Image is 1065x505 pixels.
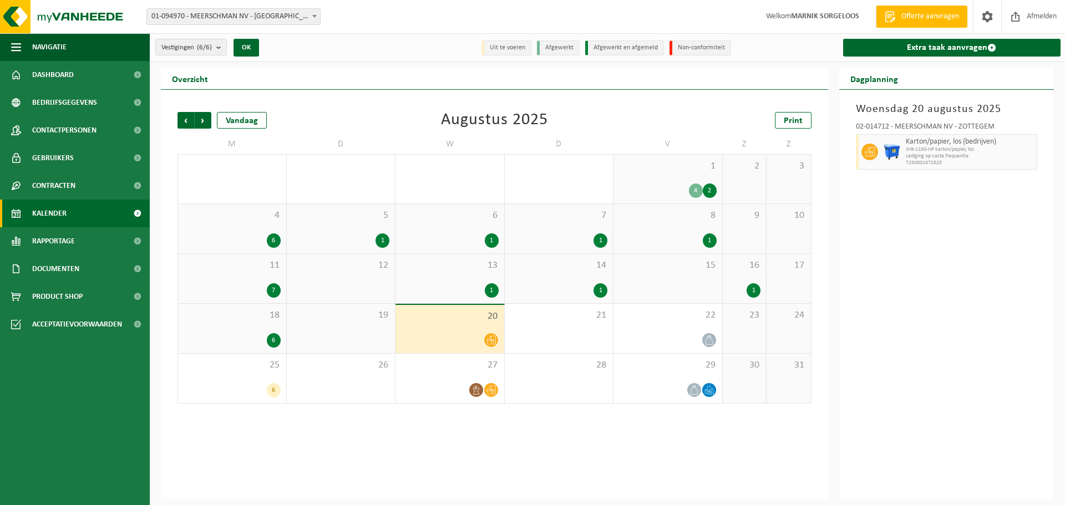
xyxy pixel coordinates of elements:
td: V [613,134,723,154]
span: 7 [510,210,608,222]
span: 1 [619,160,717,172]
div: 1 [747,283,760,298]
td: D [505,134,614,154]
span: Contactpersonen [32,116,97,144]
span: 10 [772,210,805,222]
span: 01-094970 - MEERSCHMAN NV - EREMBODEGEM [146,8,321,25]
h2: Dagplanning [839,68,909,89]
h3: Woensdag 20 augustus 2025 [856,101,1038,118]
strong: MARNIK SORGELOOS [791,12,859,21]
a: Offerte aanvragen [876,6,967,28]
span: 13 [401,259,499,272]
span: 15 [619,259,717,272]
li: Non-conformiteit [670,40,731,55]
li: Uit te voeren [481,40,531,55]
span: 2 [728,160,761,172]
span: 21 [510,309,608,322]
count: (6/6) [197,44,212,51]
div: 1 [485,233,499,248]
span: Dashboard [32,61,74,89]
span: 6 [401,210,499,222]
span: 4 [184,210,281,222]
span: Vorige [177,112,194,129]
span: 3 [772,160,805,172]
span: 23 [728,309,761,322]
span: Product Shop [32,283,83,310]
span: 18 [184,309,281,322]
span: Print [784,116,803,125]
span: 14 [510,259,608,272]
span: T250001672625 [906,160,1034,166]
span: Navigatie [32,33,67,61]
div: Augustus 2025 [441,112,548,129]
span: Gebruikers [32,144,74,172]
span: 17 [772,259,805,272]
div: 6 [267,233,281,248]
span: 27 [401,359,499,371]
div: 6 [267,333,281,348]
td: D [287,134,396,154]
div: 1 [376,233,389,248]
div: 1 [485,283,499,298]
span: Rapportage [32,227,75,255]
td: M [177,134,287,154]
div: 7 [267,283,281,298]
span: Lediging op vaste frequentie [906,153,1034,160]
td: Z [723,134,767,154]
div: 1 [594,283,607,298]
td: Z [767,134,811,154]
span: 11 [184,259,281,272]
div: 02-014712 - MEERSCHMAN NV - ZOTTEGEM [856,123,1038,134]
li: Afgewerkt [537,40,580,55]
span: Volgende [195,112,211,129]
span: 16 [728,259,761,272]
span: 8 [619,210,717,222]
span: 28 [510,359,608,371]
li: Afgewerkt en afgemeld [585,40,664,55]
span: 26 [292,359,390,371]
span: 22 [619,309,717,322]
div: 6 [267,383,281,397]
span: 19 [292,309,390,322]
div: Vandaag [217,112,267,129]
span: Offerte aanvragen [899,11,962,22]
div: 4 [689,183,703,198]
span: 24 [772,309,805,322]
span: Documenten [32,255,79,283]
h2: Overzicht [161,68,219,89]
span: 20 [401,310,499,323]
span: Contracten [32,172,75,200]
span: Vestigingen [161,39,212,56]
span: WB-1100-HP karton/papier, los [906,146,1034,153]
button: OK [234,39,259,57]
span: 01-094970 - MEERSCHMAN NV - EREMBODEGEM [147,9,320,24]
span: 31 [772,359,805,371]
span: 25 [184,359,281,371]
td: W [395,134,505,154]
div: 2 [703,183,717,198]
span: 9 [728,210,761,222]
img: WB-1100-HPE-BE-01 [884,144,900,160]
span: Karton/papier, los (bedrijven) [906,137,1034,146]
div: 1 [594,233,607,248]
a: Extra taak aanvragen [843,39,1061,57]
span: 30 [728,359,761,371]
span: 29 [619,359,717,371]
span: Bedrijfsgegevens [32,89,97,116]
span: Acceptatievoorwaarden [32,310,122,338]
span: Kalender [32,200,67,227]
a: Print [775,112,812,129]
div: 1 [703,233,717,248]
span: 5 [292,210,390,222]
span: 12 [292,259,390,272]
button: Vestigingen(6/6) [155,39,227,55]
